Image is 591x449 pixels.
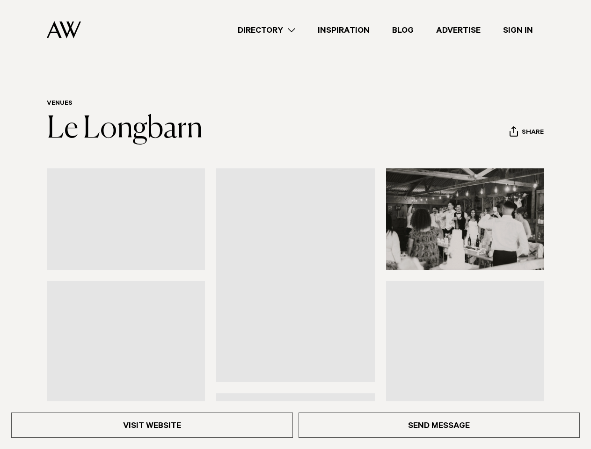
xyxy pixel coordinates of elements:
[47,114,203,144] a: Le Longbarn
[306,24,381,36] a: Inspiration
[522,129,544,138] span: Share
[381,24,425,36] a: Blog
[509,126,544,140] button: Share
[299,413,580,438] a: Send Message
[226,24,306,36] a: Directory
[11,413,293,438] a: Visit Website
[425,24,492,36] a: Advertise
[47,21,81,38] img: Auckland Weddings Logo
[47,100,73,108] a: Venues
[492,24,544,36] a: Sign In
